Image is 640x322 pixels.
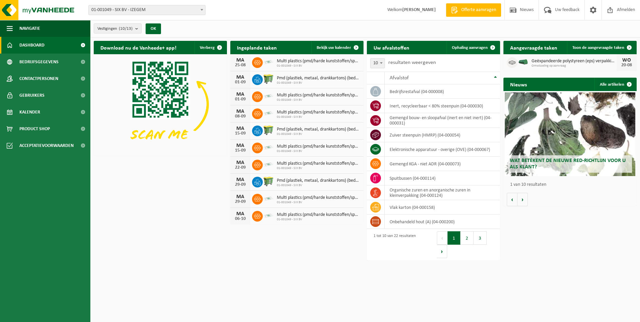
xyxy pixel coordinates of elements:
span: Omwisseling op aanvraag [532,64,617,68]
span: 01-001049 - SIX BV [277,166,360,170]
span: 01-001049 - SIX BV [277,98,360,102]
span: Verberg [200,46,215,50]
span: Dashboard [19,37,45,54]
span: 01-001049 - SIX BV - IZEGEM [88,5,206,15]
span: 01-001049 - SIX BV [277,149,360,153]
span: Vestigingen [97,24,133,34]
div: 15-09 [234,148,247,153]
button: Verberg [194,41,226,54]
button: Vorige [507,193,517,206]
span: Gebruikers [19,87,45,104]
div: 1 tot 10 van 22 resultaten [370,231,416,259]
td: elektronische apparatuur - overige (OVE) (04-000067) [385,142,500,157]
button: Volgende [517,193,528,206]
div: MA [234,75,247,80]
div: 15-09 [234,131,247,136]
div: 01-09 [234,80,247,85]
h2: Ingeplande taken [230,41,284,54]
p: 1 van 10 resultaten [510,182,633,187]
span: Multi plastics (pmd/harde kunststoffen/spanbanden/eps/folie naturel/folie gemeng... [277,110,360,115]
span: Pmd (plastiek, metaal, drankkartons) (bedrijven) [277,127,360,132]
td: spuitbussen (04-000114) [385,171,500,185]
span: Kalender [19,104,40,120]
span: 01-001049 - SIX BV [277,183,360,187]
span: Pmd (plastiek, metaal, drankkartons) (bedrijven) [277,76,360,81]
span: Navigatie [19,20,40,37]
a: Alle artikelen [594,78,636,91]
div: MA [234,58,247,63]
img: Download de VHEPlus App [94,54,227,154]
img: WB-0660-HPE-GN-50 [263,176,274,187]
div: MA [234,194,247,199]
span: 10 [370,58,385,68]
label: resultaten weergeven [388,60,436,65]
img: WB-0660-HPE-GN-50 [263,125,274,136]
span: 01-001049 - SIX BV [277,200,360,205]
div: MA [234,211,247,217]
a: Offerte aanvragen [446,3,501,17]
strong: [PERSON_NAME] [402,7,436,12]
img: LP-SK-00500-LPE-16 [263,142,274,153]
button: Previous [437,231,448,245]
span: Product Shop [19,120,50,137]
span: Pmd (plastiek, metaal, drankkartons) (bedrijven) [277,178,360,183]
span: Multi plastics (pmd/harde kunststoffen/spanbanden/eps/folie naturel/folie gemeng... [277,161,360,166]
span: Ophaling aanvragen [452,46,488,50]
h2: Uw afvalstoffen [367,41,416,54]
div: 29-09 [234,199,247,204]
span: 01-001049 - SIX BV [277,115,360,119]
td: vlak karton (04-000158) [385,200,500,215]
div: 20-08 [620,63,633,68]
div: MA [234,160,247,165]
a: Toon de aangevraagde taken [567,41,636,54]
div: MA [234,143,247,148]
span: Multi plastics (pmd/harde kunststoffen/spanbanden/eps/folie naturel/folie gemeng... [277,59,360,64]
img: LP-SK-00500-LPE-16 [263,56,274,68]
a: Ophaling aanvragen [447,41,499,54]
div: 29-09 [234,182,247,187]
button: Next [437,245,447,258]
span: Contactpersonen [19,70,58,87]
div: MA [234,177,247,182]
button: 1 [448,231,461,245]
img: LP-SK-00500-LPE-16 [263,193,274,204]
td: inert, recycleerbaar < 80% steenpuin (04-000030) [385,99,500,113]
td: bedrijfsrestafval (04-000008) [385,84,500,99]
div: MA [234,109,247,114]
div: 08-09 [234,114,247,119]
img: WB-0660-HPE-GN-50 [263,73,274,85]
h2: Nieuws [503,78,534,91]
span: 01-001049 - SIX BV - IZEGEM [89,5,205,15]
button: OK [146,23,161,34]
div: 25-08 [234,63,247,68]
a: Bekijk uw kalender [311,41,363,54]
span: Wat betekent de nieuwe RED-richtlijn voor u als klant? [510,158,626,170]
td: organische zuren en anorganische zuren in kleinverpakking (04-000124) [385,185,500,200]
img: LP-SK-00500-LPE-16 [263,210,274,221]
div: 06-10 [234,217,247,221]
td: gemengd KGA - niet ADR (04-000073) [385,157,500,171]
img: HK-XK-22-GN-00 [517,59,529,65]
span: Multi plastics (pmd/harde kunststoffen/spanbanden/eps/folie naturel/folie gemeng... [277,212,360,218]
button: 3 [474,231,487,245]
img: LP-SK-00500-LPE-16 [263,90,274,102]
span: Toon de aangevraagde taken [572,46,624,50]
a: Wat betekent de nieuwe RED-richtlijn voor u als klant? [505,92,635,176]
img: LP-SK-00500-LPE-16 [263,159,274,170]
span: Bedrijfsgegevens [19,54,59,70]
span: 01-001049 - SIX BV [277,218,360,222]
span: Multi plastics (pmd/harde kunststoffen/spanbanden/eps/folie naturel/folie gemeng... [277,144,360,149]
span: 10 [371,59,385,68]
span: 01-001049 - SIX BV [277,132,360,136]
button: Vestigingen(10/13) [94,23,142,33]
span: Acceptatievoorwaarden [19,137,74,154]
td: onbehandeld hout (A) (04-000200) [385,215,500,229]
div: MA [234,92,247,97]
div: 22-09 [234,165,247,170]
count: (10/13) [119,26,133,31]
span: Geëxpandeerde polystyreen (eps) verpakking (> 1 m² per stuk), recycleerbaar [532,59,617,64]
span: Afvalstof [390,75,409,81]
span: 01-001049 - SIX BV [277,81,360,85]
div: WO [620,58,633,63]
td: gemengd bouw- en sloopafval (inert en niet inert) (04-000031) [385,113,500,128]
